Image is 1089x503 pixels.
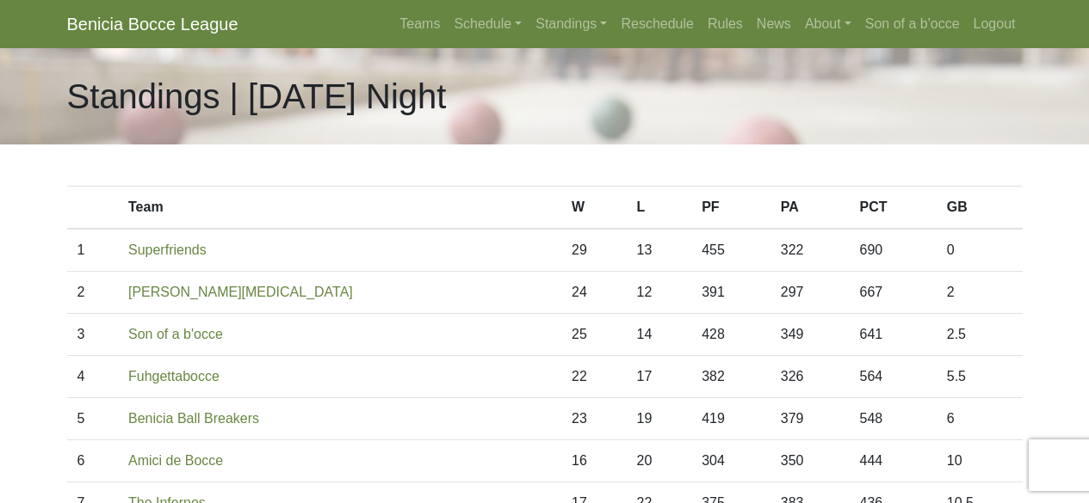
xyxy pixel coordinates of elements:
[701,7,750,41] a: Rules
[798,7,858,41] a: About
[118,187,561,230] th: Team
[627,440,692,482] td: 20
[849,187,936,230] th: PCT
[849,398,936,440] td: 548
[561,272,627,314] td: 24
[561,398,627,440] td: 23
[849,272,936,314] td: 667
[937,398,1023,440] td: 6
[561,187,627,230] th: W
[691,229,770,272] td: 455
[770,187,850,230] th: PA
[849,229,936,272] td: 690
[691,356,770,398] td: 382
[937,314,1023,356] td: 2.5
[128,369,220,383] a: Fuhgettabocce
[770,398,850,440] td: 379
[750,7,798,41] a: News
[937,440,1023,482] td: 10
[770,272,850,314] td: 297
[937,187,1023,230] th: GB
[67,440,119,482] td: 6
[937,356,1023,398] td: 5.5
[627,272,692,314] td: 12
[627,356,692,398] td: 17
[561,229,627,272] td: 29
[447,7,529,41] a: Schedule
[67,314,119,356] td: 3
[561,314,627,356] td: 25
[770,314,850,356] td: 349
[627,187,692,230] th: L
[128,327,223,341] a: Son of a b'occe
[849,356,936,398] td: 564
[967,7,1023,41] a: Logout
[67,7,238,41] a: Benicia Bocce League
[393,7,447,41] a: Teams
[770,356,850,398] td: 326
[614,7,701,41] a: Reschedule
[561,440,627,482] td: 16
[67,76,447,117] h1: Standings | [DATE] Night
[128,242,207,257] a: Superfriends
[849,440,936,482] td: 444
[128,285,353,299] a: [PERSON_NAME][MEDICAL_DATA]
[937,229,1023,272] td: 0
[691,272,770,314] td: 391
[67,356,119,398] td: 4
[691,398,770,440] td: 419
[67,272,119,314] td: 2
[67,398,119,440] td: 5
[691,314,770,356] td: 428
[128,411,259,426] a: Benicia Ball Breakers
[627,314,692,356] td: 14
[128,453,223,468] a: Amici de Bocce
[770,440,850,482] td: 350
[627,398,692,440] td: 19
[627,229,692,272] td: 13
[937,272,1023,314] td: 2
[691,187,770,230] th: PF
[770,229,850,272] td: 322
[67,229,119,272] td: 1
[849,314,936,356] td: 641
[858,7,967,41] a: Son of a b'occe
[529,7,614,41] a: Standings
[561,356,627,398] td: 22
[691,440,770,482] td: 304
